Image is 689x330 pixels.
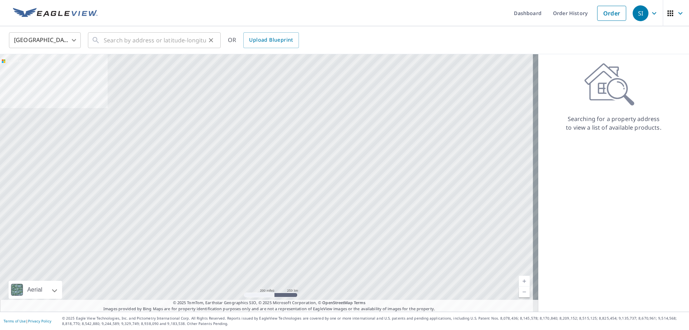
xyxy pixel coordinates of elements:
p: Searching for a property address to view a list of available products. [566,115,662,132]
a: Terms of Use [4,319,26,324]
p: © 2025 Eagle View Technologies, Inc. and Pictometry International Corp. All Rights Reserved. Repo... [62,316,685,326]
span: © 2025 TomTom, Earthstar Geographics SIO, © 2025 Microsoft Corporation, © [173,300,366,306]
img: EV Logo [13,8,98,19]
a: Order [597,6,626,21]
div: [GEOGRAPHIC_DATA] [9,30,81,50]
div: Aerial [25,281,44,299]
a: Current Level 5, Zoom Out [519,287,530,297]
a: Privacy Policy [28,319,51,324]
a: Current Level 5, Zoom In [519,276,530,287]
a: Terms [354,300,366,305]
p: | [4,319,51,323]
input: Search by address or latitude-longitude [104,30,206,50]
a: OpenStreetMap [322,300,352,305]
button: Clear [206,35,216,45]
div: Aerial [9,281,62,299]
div: SI [633,5,648,21]
span: Upload Blueprint [249,36,293,45]
div: OR [228,32,299,48]
a: Upload Blueprint [243,32,299,48]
